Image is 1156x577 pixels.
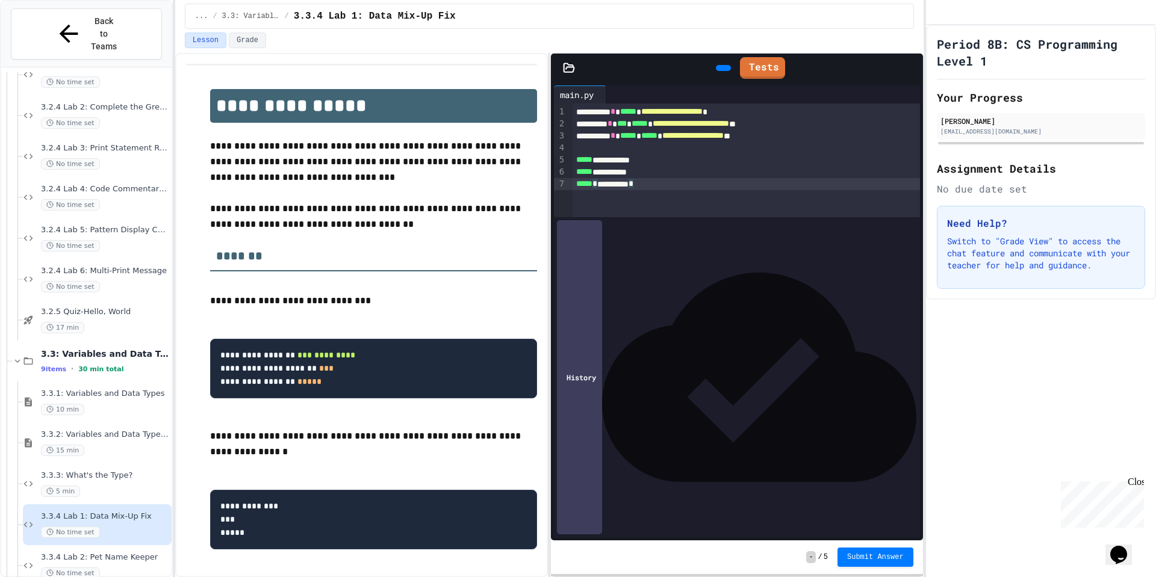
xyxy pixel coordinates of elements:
[294,9,456,23] span: 3.3.4 Lab 1: Data Mix-Up Fix
[41,486,80,497] span: 5 min
[1105,529,1144,565] iframe: chat widget
[554,85,606,103] div: main.py
[41,266,169,276] span: 3.2.4 Lab 6: Multi-Print Message
[41,365,66,373] span: 9 items
[937,160,1145,177] h2: Assignment Details
[554,154,566,166] div: 5
[554,130,566,142] div: 3
[11,8,162,60] button: Back to Teams
[740,57,785,79] a: Tests
[554,118,566,130] div: 2
[947,216,1135,230] h3: Need Help?
[41,199,100,211] span: No time set
[41,281,100,292] span: No time set
[185,32,226,48] button: Lesson
[41,471,169,481] span: 3.3.3: What's the Type?
[41,430,169,440] span: 3.3.2: Variables and Data Types - Review
[213,11,217,21] span: /
[41,552,169,563] span: 3.3.4 Lab 2: Pet Name Keeper
[41,526,100,538] span: No time set
[285,11,289,21] span: /
[41,348,169,359] span: 3.3: Variables and Data Types
[937,182,1145,196] div: No due date set
[41,158,100,170] span: No time set
[824,552,828,562] span: 5
[940,116,1142,126] div: [PERSON_NAME]
[41,117,100,129] span: No time set
[78,365,123,373] span: 30 min total
[71,364,73,374] span: •
[1056,477,1144,528] iframe: chat widget
[937,89,1145,106] h2: Your Progress
[90,15,118,53] span: Back to Teams
[5,5,83,76] div: Chat with us now!Close
[806,551,815,563] span: -
[554,166,566,178] div: 6
[554,142,566,154] div: 4
[554,88,600,101] div: main.py
[837,548,913,567] button: Submit Answer
[222,11,280,21] span: 3.3: Variables and Data Types
[41,184,169,194] span: 3.2.4 Lab 4: Code Commentary Creator
[41,225,169,235] span: 3.2.4 Lab 5: Pattern Display Challenge
[847,552,904,562] span: Submit Answer
[229,32,266,48] button: Grade
[41,240,100,251] span: No time set
[41,102,169,113] span: 3.2.4 Lab 2: Complete the Greeting
[41,404,84,415] span: 10 min
[947,235,1135,271] p: Switch to "Grade View" to access the chat feature and communicate with your teacher for help and ...
[41,307,169,317] span: 3.2.5 Quiz-Hello, World
[554,106,566,118] div: 1
[195,11,208,21] span: ...
[557,220,602,534] div: History
[41,143,169,153] span: 3.2.4 Lab 3: Print Statement Repair
[41,511,169,522] span: 3.3.4 Lab 1: Data Mix-Up Fix
[937,35,1145,69] h1: Period 8B: CS Programming Level 1
[41,389,169,399] span: 3.3.1: Variables and Data Types
[41,76,100,88] span: No time set
[554,178,566,190] div: 7
[940,127,1142,136] div: [EMAIL_ADDRESS][DOMAIN_NAME]
[41,445,84,456] span: 15 min
[818,552,822,562] span: /
[41,322,84,333] span: 17 min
